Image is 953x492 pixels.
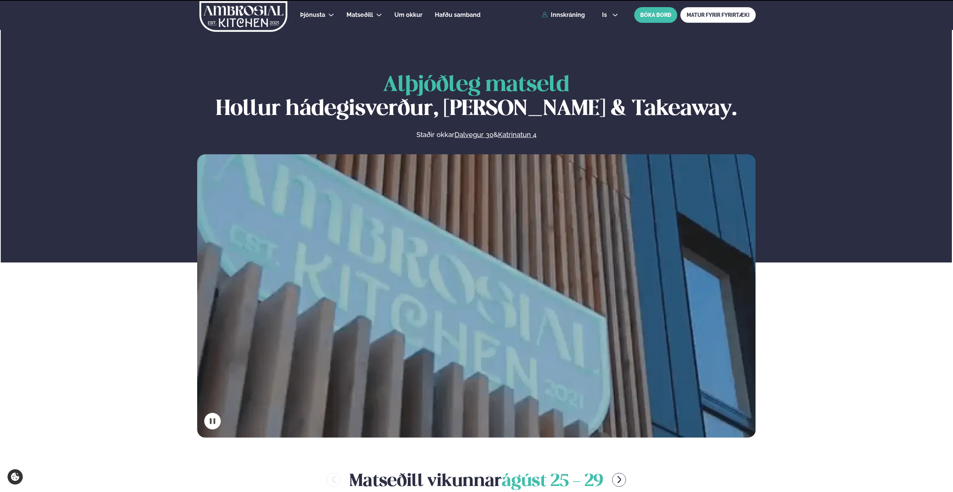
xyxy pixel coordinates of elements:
[300,10,325,19] a: Þjónusta
[7,469,23,485] a: Cookie settings
[612,473,626,487] button: menu-btn-right
[502,473,603,490] span: ágúst 25 - 29
[634,7,677,23] button: BÓKA BORÐ
[327,473,340,487] button: menu-btn-left
[435,11,480,18] span: Hafðu samband
[197,73,756,121] h1: Hollur hádegisverður, [PERSON_NAME] & Takeaway.
[346,10,373,19] a: Matseðill
[542,12,585,18] a: Innskráning
[435,10,480,19] a: Hafðu samband
[455,130,494,139] a: Dalvegur 30
[680,7,756,23] a: MATUR FYRIR FYRIRTÆKI
[394,10,422,19] a: Um okkur
[596,12,624,18] button: is
[199,1,288,32] img: logo
[300,11,325,18] span: Þjónusta
[335,130,618,139] p: Staðir okkar &
[346,11,373,18] span: Matseðill
[602,12,609,18] span: is
[394,11,422,18] span: Um okkur
[349,468,603,492] h2: Matseðill vikunnar
[383,75,569,95] span: Alþjóðleg matseld
[498,130,537,139] a: Katrinatun 4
